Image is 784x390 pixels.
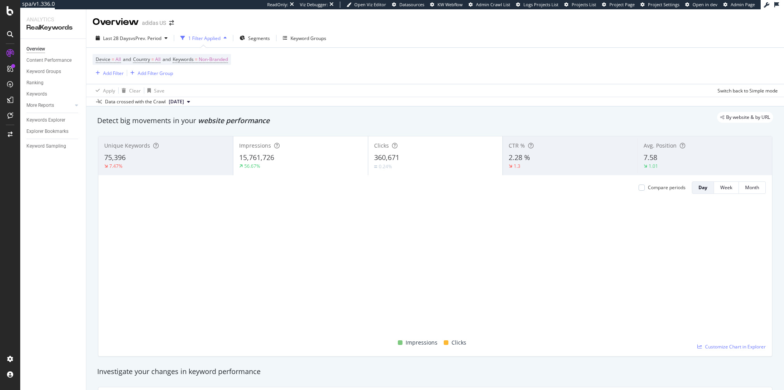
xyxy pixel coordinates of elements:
a: More Reports [26,101,73,110]
div: Explorer Bookmarks [26,127,68,136]
button: [DATE] [166,97,193,106]
div: Compare periods [648,184,686,191]
span: All [115,54,121,65]
a: Explorer Bookmarks [26,127,80,136]
span: and [163,56,171,63]
div: Investigate your changes in keyword performance [97,367,773,377]
span: Avg. Position [644,142,677,149]
div: legacy label [717,112,773,123]
span: 15,761,726 [239,153,274,162]
img: Equal [374,165,377,168]
span: Admin Crawl List [476,2,510,7]
div: RealKeywords [26,23,80,32]
span: Non-Branded [199,54,228,65]
span: Last 28 Days [103,35,131,42]
div: Viz Debugger: [300,2,328,8]
a: Logs Projects List [516,2,558,8]
div: Analytics [26,16,80,23]
div: 1.01 [649,163,658,169]
span: 2.28 % [509,153,530,162]
div: adidas US [142,19,166,27]
span: Admin Page [731,2,755,7]
a: Admin Crawl List [469,2,510,8]
a: Open in dev [685,2,717,8]
button: Month [739,181,766,194]
button: Add Filter [93,68,124,78]
span: Project Page [609,2,635,7]
span: Project Settings [648,2,679,7]
div: Save [154,87,164,94]
button: 1 Filter Applied [177,32,230,44]
a: Datasources [392,2,424,8]
button: Save [144,84,164,97]
div: Keyword Sampling [26,142,66,150]
span: Clicks [451,338,466,347]
a: Content Performance [26,56,80,64]
span: Open in dev [693,2,717,7]
div: Add Filter [103,70,124,77]
span: CTR % [509,142,525,149]
span: Segments [248,35,270,42]
div: Ranking [26,79,44,87]
button: Last 28 DaysvsPrev. Period [93,32,171,44]
span: = [195,56,198,63]
div: 7.47% [109,163,122,169]
a: Project Page [602,2,635,8]
span: = [151,56,154,63]
a: Keywords [26,90,80,98]
span: vs Prev. Period [131,35,161,42]
span: By website & by URL [726,115,770,120]
a: KW Webflow [430,2,463,8]
a: Overview [26,45,80,53]
div: Apply [103,87,115,94]
div: Clear [129,87,141,94]
span: and [123,56,131,63]
div: Keywords Explorer [26,116,65,124]
div: Data crossed with the Crawl [105,98,166,105]
span: Open Viz Editor [354,2,386,7]
div: Add Filter Group [138,70,173,77]
button: Week [714,181,739,194]
span: Clicks [374,142,389,149]
div: Overview [93,16,139,29]
a: Projects List [564,2,596,8]
span: KW Webflow [437,2,463,7]
div: 56.67% [244,163,260,169]
span: Impressions [239,142,271,149]
span: Unique Keywords [104,142,150,149]
span: All [155,54,161,65]
a: Keywords Explorer [26,116,80,124]
div: 1.3 [514,163,520,169]
div: ReadOnly: [267,2,288,8]
a: Customize Chart in Explorer [697,343,766,350]
span: Impressions [406,338,437,347]
span: Device [96,56,110,63]
div: Keyword Groups [290,35,326,42]
div: More Reports [26,101,54,110]
div: Switch back to Simple mode [717,87,778,94]
button: Add Filter Group [127,68,173,78]
a: Keyword Sampling [26,142,80,150]
span: 7.58 [644,153,657,162]
span: Customize Chart in Explorer [705,343,766,350]
button: Switch back to Simple mode [714,84,778,97]
div: Month [745,184,759,191]
span: 2025 Aug. 5th [169,98,184,105]
span: Datasources [399,2,424,7]
div: 1 Filter Applied [188,35,220,42]
a: Ranking [26,79,80,87]
span: = [112,56,114,63]
div: Week [720,184,732,191]
a: Keyword Groups [26,68,80,76]
div: Keywords [26,90,47,98]
a: Open Viz Editor [346,2,386,8]
div: Overview [26,45,45,53]
button: Segments [236,32,273,44]
div: Content Performance [26,56,72,64]
div: Day [698,184,707,191]
a: Admin Page [723,2,755,8]
span: Country [133,56,150,63]
button: Day [692,181,714,194]
button: Keyword Groups [280,32,329,44]
button: Clear [119,84,141,97]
